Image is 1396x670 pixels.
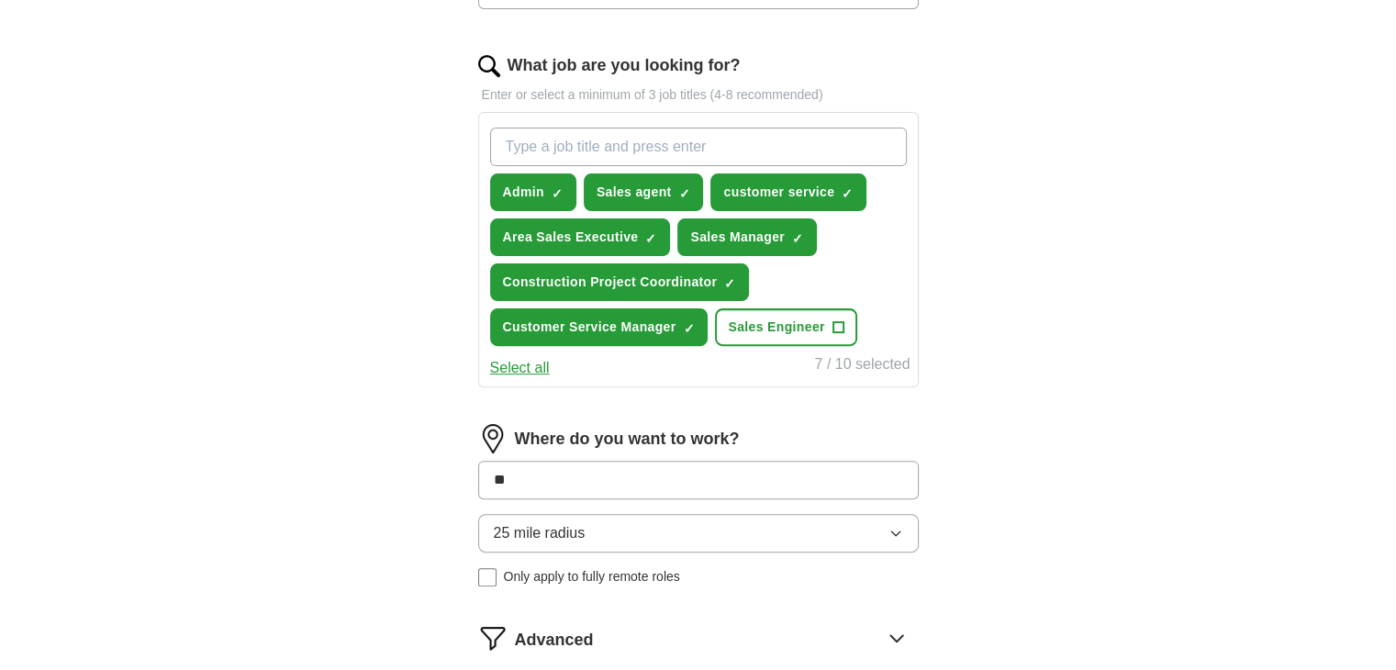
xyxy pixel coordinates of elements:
button: Construction Project Coordinator✓ [490,263,750,301]
span: Advanced [515,628,594,653]
label: Where do you want to work? [515,427,740,452]
button: Sales Manager✓ [677,218,817,256]
input: Type a job title and press enter [490,128,907,166]
span: ✓ [842,186,853,201]
label: What job are you looking for? [508,53,741,78]
span: Sales Manager [690,228,785,247]
span: Area Sales Executive [503,228,639,247]
button: Customer Service Manager✓ [490,308,709,346]
span: Construction Project Coordinator [503,273,718,292]
button: Area Sales Executive✓ [490,218,671,256]
span: Sales agent [597,183,672,202]
span: ✓ [678,186,689,201]
img: search.png [478,55,500,77]
div: 7 / 10 selected [814,353,910,379]
span: Admin [503,183,544,202]
span: ✓ [724,276,735,291]
img: filter [478,623,508,653]
p: Enter or select a minimum of 3 job titles (4-8 recommended) [478,85,919,105]
button: Admin✓ [490,173,576,211]
button: customer service✓ [710,173,866,211]
span: Sales Engineer [728,318,824,337]
span: 25 mile radius [494,522,586,544]
span: ✓ [683,321,694,336]
span: Customer Service Manager [503,318,676,337]
span: ✓ [552,186,563,201]
span: customer service [723,183,834,202]
span: ✓ [792,231,803,246]
button: Sales Engineer [715,308,856,346]
button: Select all [490,357,550,379]
button: 25 mile radius [478,514,919,553]
button: Sales agent✓ [584,173,704,211]
img: location.png [478,424,508,453]
span: ✓ [645,231,656,246]
span: Only apply to fully remote roles [504,567,680,586]
input: Only apply to fully remote roles [478,568,497,586]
